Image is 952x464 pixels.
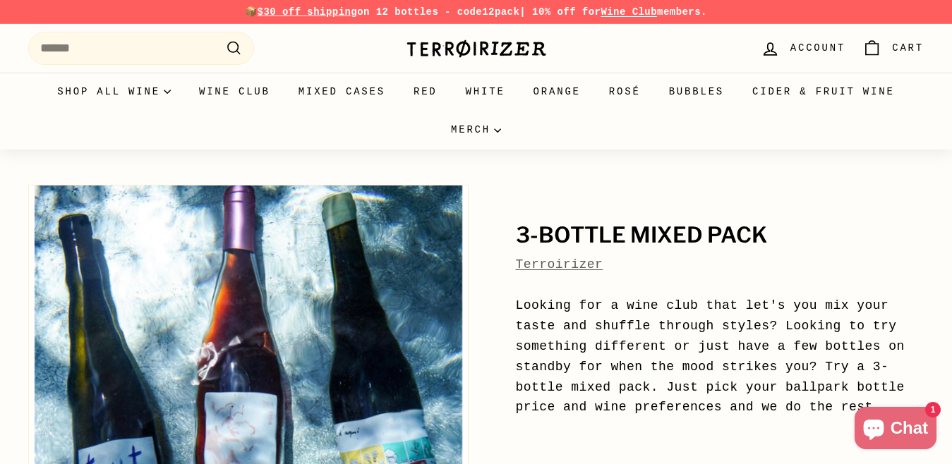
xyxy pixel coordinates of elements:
a: Terroirizer [516,257,603,271]
a: Mixed Cases [284,73,399,111]
p: 📦 on 12 bottles - code | 10% off for members. [28,4,924,20]
a: Orange [519,73,595,111]
a: Red [399,73,452,111]
p: Looking for a wine club that let's you mix your taste and shuffle through styles? Looking to try ... [516,295,924,458]
a: Wine Club [601,6,657,18]
span: Account [790,40,845,56]
a: Bubbles [655,73,738,111]
h1: 3-Bottle Mixed Pack [516,224,924,248]
a: Cart [854,28,932,69]
inbox-online-store-chat: Shopify online store chat [850,407,941,453]
span: $30 off shipping [258,6,358,18]
summary: Merch [437,111,515,149]
strong: 12pack [482,6,519,18]
span: Cart [892,40,924,56]
a: Wine Club [185,73,284,111]
a: Cider & Fruit Wine [738,73,909,111]
summary: Shop all wine [43,73,185,111]
a: Rosé [595,73,655,111]
a: White [452,73,519,111]
a: Account [752,28,854,69]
